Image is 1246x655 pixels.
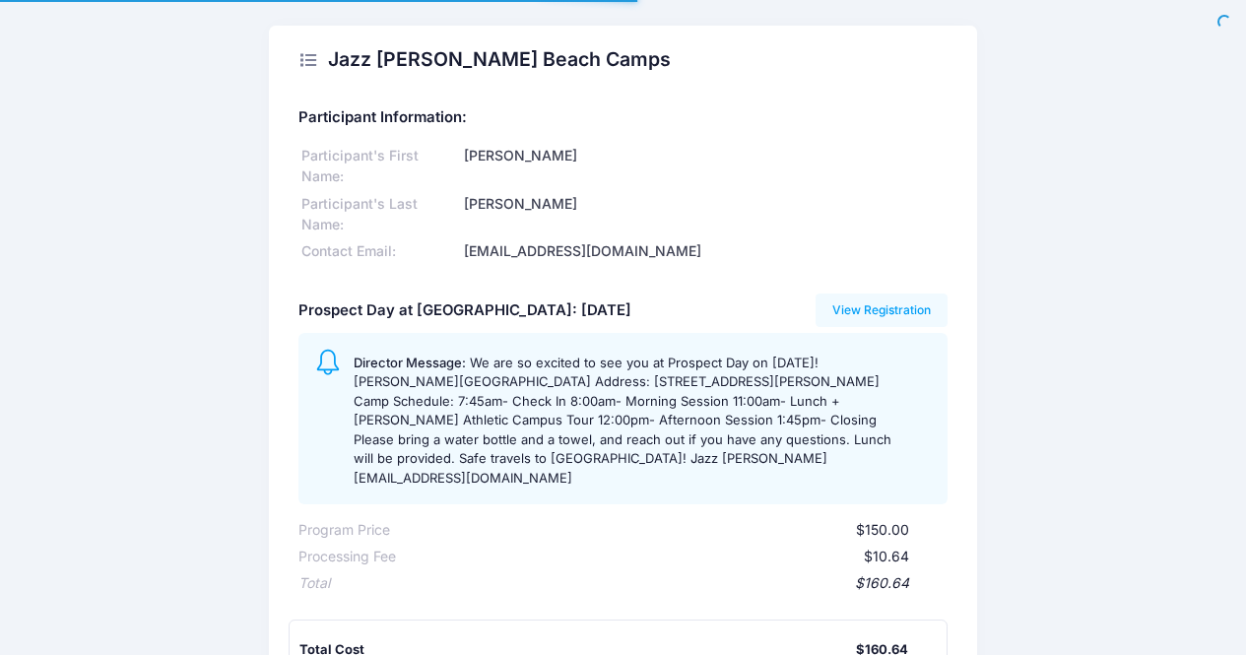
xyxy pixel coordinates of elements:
div: Participant's Last Name: [298,194,461,235]
div: Program Price [298,520,390,541]
a: View Registration [816,294,949,327]
div: $160.64 [330,573,910,594]
h5: Participant Information: [298,109,949,127]
h2: Jazz [PERSON_NAME] Beach Camps [328,48,671,71]
span: We are so excited to see you at Prospect Day on [DATE]! [PERSON_NAME][GEOGRAPHIC_DATA] Address: [... [354,355,891,486]
div: [PERSON_NAME] [461,146,949,187]
div: [EMAIL_ADDRESS][DOMAIN_NAME] [461,241,949,262]
div: $10.64 [396,547,910,567]
div: Participant's First Name: [298,146,461,187]
span: Director Message: [354,355,466,370]
div: Contact Email: [298,241,461,262]
h5: Prospect Day at [GEOGRAPHIC_DATA]: [DATE] [298,302,631,320]
span: $150.00 [856,521,909,538]
div: Processing Fee [298,547,396,567]
div: [PERSON_NAME] [461,194,949,235]
div: Total [298,573,330,594]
